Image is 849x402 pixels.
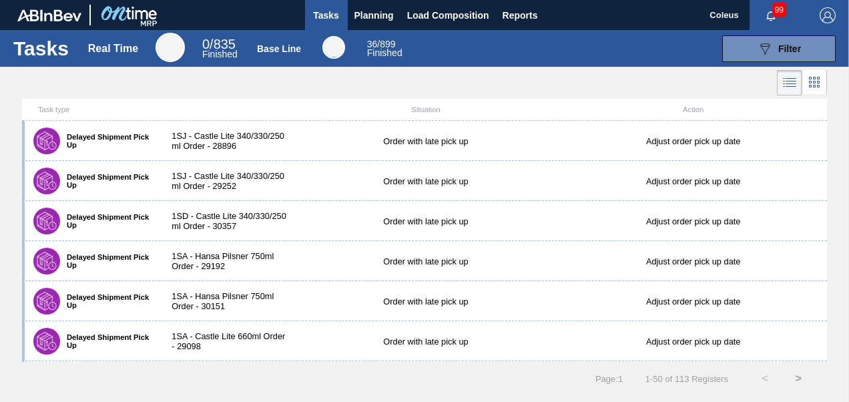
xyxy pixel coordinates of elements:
[559,106,827,114] div: Action
[367,39,378,49] span: 36
[407,7,489,23] span: Load Composition
[559,337,827,347] div: Adjust order pick up date
[777,70,802,95] div: List Vision
[559,136,827,146] div: Adjust order pick up date
[60,293,150,309] label: Delayed Shipment Pick Up
[722,35,836,62] button: Filter
[13,41,69,56] h1: Tasks
[772,3,786,17] span: 99
[292,256,560,266] div: Order with late pick up
[292,176,560,186] div: Order with late pick up
[158,131,292,151] div: 1SJ - Castle Lite 340/330/250 ml Order - 28896
[643,374,728,384] span: 1 - 50 of 113 Registers
[60,173,150,189] label: Delayed Shipment Pick Up
[292,296,560,307] div: Order with late pick up
[782,362,815,395] button: >
[322,36,345,59] div: Base Line
[354,7,394,23] span: Planning
[750,6,792,25] button: Notifications
[778,43,801,54] span: Filter
[559,176,827,186] div: Adjust order pick up date
[820,7,836,23] img: Logout
[292,337,560,347] div: Order with late pick up
[60,213,150,229] label: Delayed Shipment Pick Up
[559,296,827,307] div: Adjust order pick up date
[748,362,782,395] button: <
[312,7,341,23] span: Tasks
[292,106,560,114] div: Situation
[25,106,158,114] div: Task type
[158,211,292,231] div: 1SD - Castle Lite 340/330/250 ml Order - 30357
[60,133,150,149] label: Delayed Shipment Pick Up
[257,43,301,54] div: Base Line
[202,37,236,51] span: / 835
[60,333,150,349] label: Delayed Shipment Pick Up
[17,9,81,21] img: TNhmsLtSVTkK8tSr43FrP2fwEKptu5GPRR3wAAAABJRU5ErkJggg==
[158,251,292,271] div: 1SA - Hansa Pilsner 750ml Order - 29192
[367,39,396,49] span: / 899
[559,256,827,266] div: Adjust order pick up date
[88,43,138,55] div: Real Time
[202,37,210,51] span: 0
[802,70,827,95] div: Card Vision
[202,39,238,59] div: Real Time
[367,47,402,58] span: Finished
[367,40,402,57] div: Base Line
[158,331,292,351] div: 1SA - Castle Lite 660ml Order - 29098
[202,49,238,59] span: Finished
[158,171,292,191] div: 1SJ - Castle Lite 340/330/250 ml Order - 29252
[158,291,292,311] div: 1SA - Hansa Pilsner 750ml Order - 30151
[60,253,150,269] label: Delayed Shipment Pick Up
[292,136,560,146] div: Order with late pick up
[156,33,185,62] div: Real Time
[559,216,827,226] div: Adjust order pick up date
[292,216,560,226] div: Order with late pick up
[595,374,623,384] span: Page : 1
[503,7,538,23] span: Reports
